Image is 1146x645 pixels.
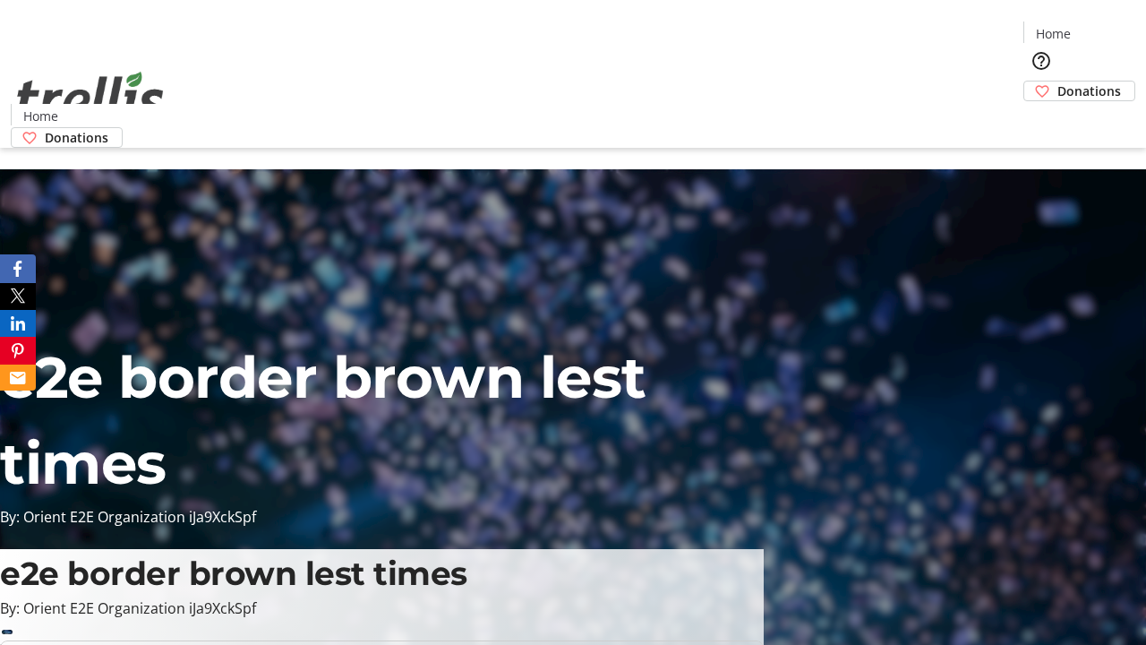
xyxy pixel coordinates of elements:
a: Home [1024,24,1082,43]
span: Home [1036,24,1071,43]
span: Home [23,107,58,125]
img: Orient E2E Organization iJa9XckSpf's Logo [11,52,170,142]
a: Home [12,107,69,125]
span: Donations [45,128,108,147]
a: Donations [1023,81,1135,101]
span: Donations [1057,82,1121,100]
button: Help [1023,43,1059,79]
a: Donations [11,127,123,148]
button: Cart [1023,101,1059,137]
